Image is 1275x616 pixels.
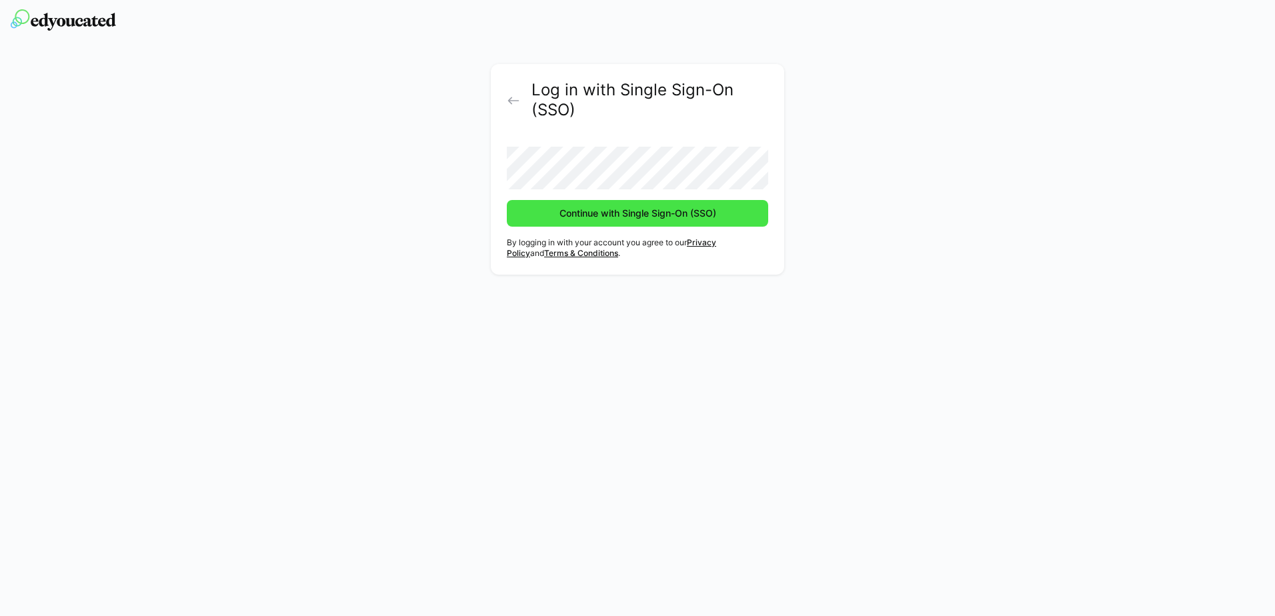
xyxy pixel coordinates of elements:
a: Terms & Conditions [544,248,618,258]
button: Continue with Single Sign-On (SSO) [507,200,768,227]
span: Continue with Single Sign-On (SSO) [557,207,718,220]
img: edyoucated [11,9,116,31]
a: Privacy Policy [507,237,716,258]
p: By logging in with your account you agree to our and . [507,237,768,259]
h2: Log in with Single Sign-On (SSO) [531,80,768,120]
